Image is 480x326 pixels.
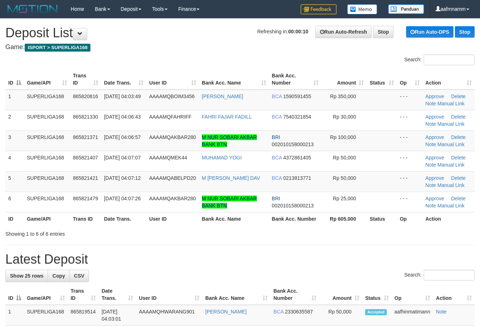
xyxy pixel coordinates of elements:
span: BCA [272,114,282,120]
td: - - - [397,151,422,171]
span: Copy 002010158000213 to clipboard [272,142,314,147]
th: ID [5,212,24,225]
img: Feedback.jpg [301,4,337,14]
th: Action [423,212,475,225]
a: M NUR SOBARI AKBAR BANK BTN [202,196,257,208]
a: Copy [48,270,70,282]
th: Trans ID: activate to sort column ascending [70,69,101,90]
th: Date Trans.: activate to sort column ascending [99,284,136,305]
a: Note [425,142,436,147]
img: Button%20Memo.svg [347,4,377,14]
td: 865819514 [68,305,99,326]
th: Bank Acc. Name: activate to sort column ascending [202,284,270,305]
h1: Latest Deposit [5,252,475,267]
span: 865821407 [73,155,98,160]
th: Op [397,212,422,225]
h1: Deposit List [5,26,475,40]
span: Copy 4372861405 to clipboard [283,155,311,160]
a: Approve [425,155,444,160]
span: Rp 50,000 [333,155,356,160]
span: 865821479 [73,196,98,201]
span: Accepted [365,309,387,315]
a: Manual Link [437,121,465,127]
span: Copy 2330635587 to clipboard [285,309,313,315]
td: 4 [5,151,24,171]
a: Manual Link [437,182,465,188]
span: AAAAMQFAHRIFF [149,114,192,120]
span: [DATE] 04:07:26 [104,196,141,201]
a: MUHAMAD YOGI [202,155,242,160]
span: [DATE] 04:07:12 [104,175,141,181]
td: [DATE] 04:03:01 [99,305,136,326]
input: Search: [424,54,475,65]
span: AAAAMQABELPD20 [149,175,196,181]
span: AAAAMQBOIM3456 [149,94,195,99]
th: ID: activate to sort column descending [5,69,24,90]
th: Status: activate to sort column ascending [362,284,392,305]
a: Stop [373,26,394,38]
img: panduan.png [388,4,424,14]
img: MOTION_logo.png [5,4,60,14]
td: 3 [5,130,24,151]
td: 1 [5,90,24,110]
a: Delete [451,196,465,201]
a: Stop [455,26,475,38]
th: Bank Acc. Number [269,212,322,225]
td: AAAAMQHWARANG901 [136,305,202,326]
a: Note [425,121,436,127]
th: Status: activate to sort column ascending [367,69,397,90]
th: Trans ID [70,212,101,225]
th: Bank Acc. Name: activate to sort column ascending [199,69,269,90]
span: 865821421 [73,175,98,181]
a: FAHRI FAJAR FADILL [202,114,252,120]
th: Bank Acc. Number: activate to sort column ascending [270,284,319,305]
td: - - - [397,90,422,110]
span: 865821330 [73,114,98,120]
th: Amount: activate to sort column ascending [321,69,367,90]
span: AAAAMQAKBAR280 [149,196,196,201]
th: Op: activate to sort column ascending [397,69,422,90]
a: Approve [425,114,444,120]
th: Trans ID: activate to sort column ascending [68,284,99,305]
td: - - - [397,130,422,151]
td: SUPERLIGA168 [24,192,70,212]
span: AAAAMQAKBAR280 [149,134,196,140]
td: aafhinmatimann [392,305,433,326]
input: Search: [424,270,475,281]
span: Rp 30,000 [333,114,356,120]
a: Delete [451,94,465,99]
span: Rp 25,000 [333,196,356,201]
a: Delete [451,155,465,160]
strong: 00:00:10 [288,29,308,34]
span: [DATE] 04:03:49 [104,94,141,99]
a: Delete [451,175,465,181]
th: User ID [146,212,199,225]
span: BCA [272,94,282,99]
td: - - - [397,171,422,192]
span: BCA [272,175,282,181]
a: Approve [425,196,444,201]
a: Approve [425,134,444,140]
td: 6 [5,192,24,212]
a: Delete [451,114,465,120]
a: Show 25 rows [5,270,48,282]
td: SUPERLIGA168 [24,90,70,110]
a: [PERSON_NAME] [202,94,243,99]
th: Action: activate to sort column ascending [433,284,475,305]
a: M [PERSON_NAME] DAV [202,175,260,181]
td: SUPERLIGA168 [24,171,70,192]
span: Rp 100,000 [330,134,356,140]
span: Copy 1590591455 to clipboard [283,94,311,99]
a: Note [425,203,436,208]
span: Copy 002010158000213 to clipboard [272,203,314,208]
th: Action: activate to sort column ascending [423,69,475,90]
a: Run Auto-DPS [406,26,453,38]
label: Search: [404,54,475,65]
span: 865820816 [73,94,98,99]
th: Op: activate to sort column ascending [392,284,433,305]
th: Game/API [24,212,70,225]
th: Game/API: activate to sort column ascending [24,69,70,90]
span: Copy 7540321854 to clipboard [283,114,311,120]
td: 2 [5,110,24,130]
span: Show 25 rows [10,273,43,279]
